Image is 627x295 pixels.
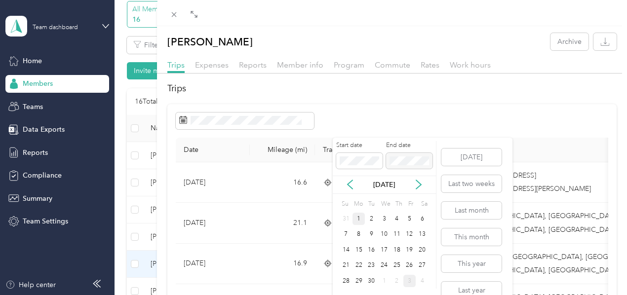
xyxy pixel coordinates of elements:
[250,203,315,243] td: 21.1
[363,180,405,190] p: [DATE]
[441,202,502,219] button: Last month
[391,228,403,241] div: 11
[441,255,502,272] button: This year
[419,197,429,211] div: Sa
[195,60,229,70] span: Expenses
[391,259,403,272] div: 25
[277,60,323,70] span: Member info
[250,244,315,284] td: 16.9
[239,60,267,70] span: Reports
[550,33,588,50] button: Archive
[378,275,391,287] div: 1
[473,225,620,234] span: [GEOGRAPHIC_DATA], [GEOGRAPHIC_DATA]
[403,244,416,256] div: 19
[378,213,391,225] div: 3
[353,244,365,256] div: 15
[416,259,429,272] div: 27
[403,275,416,287] div: 3
[176,244,250,284] td: [DATE]
[353,259,365,272] div: 22
[336,141,383,150] label: Start date
[450,60,491,70] span: Work hours
[403,213,416,225] div: 5
[416,275,429,287] div: 4
[375,60,410,70] span: Commute
[365,259,378,272] div: 23
[340,259,353,272] div: 21
[250,138,315,162] th: Mileage (mi)
[391,213,403,225] div: 4
[406,197,416,211] div: Fr
[572,240,627,295] iframe: Everlance-gr Chat Button Frame
[365,275,378,287] div: 30
[315,138,384,162] th: Track Method
[365,213,378,225] div: 2
[340,213,353,225] div: 31
[378,244,391,256] div: 17
[176,138,250,162] th: Date
[353,213,365,225] div: 1
[416,228,429,241] div: 13
[340,275,353,287] div: 28
[353,228,365,241] div: 8
[416,213,429,225] div: 6
[167,82,617,95] h2: Trips
[378,259,391,272] div: 24
[394,197,403,211] div: Th
[340,228,353,241] div: 7
[441,148,502,166] button: [DATE]
[250,162,315,203] td: 16.6
[473,184,591,193] span: [STREET_ADDRESS][PERSON_NAME]
[334,60,364,70] span: Program
[167,60,185,70] span: Trips
[421,60,439,70] span: Rates
[403,228,416,241] div: 12
[391,275,403,287] div: 2
[167,33,253,50] p: [PERSON_NAME]
[379,197,391,211] div: We
[391,244,403,256] div: 18
[441,228,502,246] button: This month
[176,162,250,203] td: [DATE]
[365,244,378,256] div: 16
[340,197,349,211] div: Su
[441,175,502,192] button: Last two weeks
[416,244,429,256] div: 20
[366,197,376,211] div: Tu
[353,275,365,287] div: 29
[353,197,363,211] div: Mo
[365,228,378,241] div: 9
[378,228,391,241] div: 10
[176,203,250,243] td: [DATE]
[386,141,432,150] label: End date
[340,244,353,256] div: 14
[403,259,416,272] div: 26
